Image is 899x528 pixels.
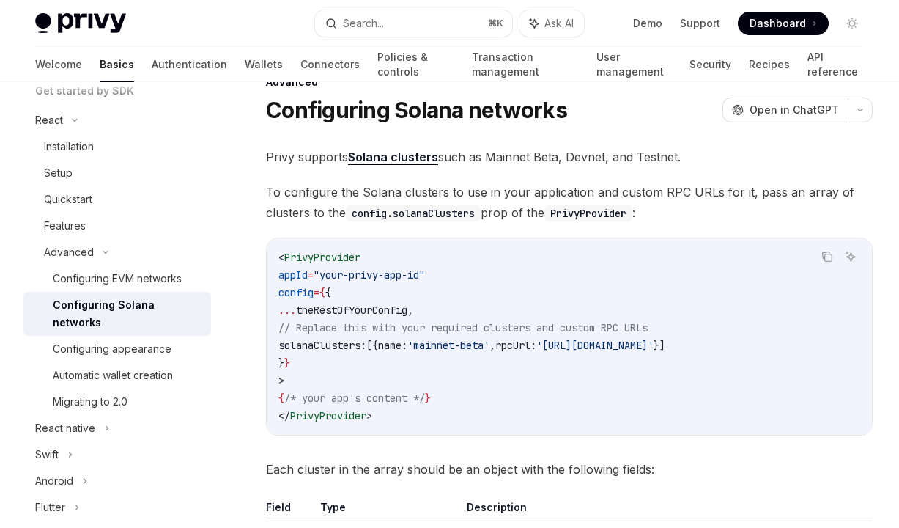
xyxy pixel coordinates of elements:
[44,217,86,235] div: Features
[266,147,873,167] span: Privy supports such as Mainnet Beta, Devnet, and Testnet.
[325,286,331,299] span: {
[296,304,407,317] span: theRestOfYourConfig
[314,500,461,521] th: Type
[722,98,848,122] button: Open in ChatGPT
[53,367,173,384] div: Automatic wallet creation
[689,47,731,82] a: Security
[23,265,211,292] a: Configuring EVM networks
[278,409,290,422] span: </
[750,16,806,31] span: Dashboard
[300,47,360,82] a: Connectors
[308,268,314,282] span: =
[346,205,481,221] code: config.solanaClusters
[738,12,829,35] a: Dashboard
[348,150,438,165] a: Solana clusters
[596,47,673,82] a: User management
[23,362,211,389] a: Automatic wallet creation
[495,339,536,352] span: rpcUrl:
[53,296,202,331] div: Configuring Solana networks
[807,47,864,82] a: API reference
[319,286,325,299] span: {
[544,16,574,31] span: Ask AI
[278,251,284,264] span: <
[425,392,431,405] span: }
[290,409,366,422] span: PrivyProvider
[53,393,127,411] div: Migrating to 2.0
[245,47,283,82] a: Wallets
[23,186,211,213] a: Quickstart
[278,286,314,299] span: config
[519,10,584,37] button: Ask AI
[488,18,503,29] span: ⌘ K
[284,356,290,370] span: }
[472,47,579,82] a: Transaction management
[750,103,839,117] span: Open in ChatGPT
[278,339,366,352] span: solanaClusters:
[53,340,171,358] div: Configuring appearance
[278,392,284,405] span: {
[152,47,227,82] a: Authentication
[35,472,73,490] div: Android
[654,339,665,352] span: }]
[35,499,65,516] div: Flutter
[378,339,407,352] span: name:
[23,336,211,362] a: Configuring appearance
[633,16,662,31] a: Demo
[35,47,82,82] a: Welcome
[407,339,489,352] span: 'mainnet-beta'
[266,500,314,521] th: Field
[23,389,211,415] a: Migrating to 2.0
[23,160,211,186] a: Setup
[536,339,654,352] span: '[URL][DOMAIN_NAME]'
[278,321,648,334] span: // Replace this with your required clusters and custom RPC URLs
[35,446,59,463] div: Swift
[818,247,837,266] button: Copy the contents from the code block
[278,374,284,387] span: >
[284,251,360,264] span: PrivyProvider
[266,75,873,89] div: Advanced
[840,12,864,35] button: Toggle dark mode
[680,16,720,31] a: Support
[278,268,308,282] span: appId
[100,47,134,82] a: Basics
[314,268,425,282] span: "your-privy-app-id"
[278,304,296,317] span: ...
[841,247,860,266] button: Ask AI
[461,500,873,521] th: Description
[44,243,94,261] div: Advanced
[266,97,567,123] h1: Configuring Solana networks
[35,13,126,34] img: light logo
[544,205,632,221] code: PrivyProvider
[284,392,425,405] span: /* your app's content */
[44,138,94,155] div: Installation
[35,111,63,129] div: React
[749,47,790,82] a: Recipes
[343,15,384,32] div: Search...
[53,270,182,287] div: Configuring EVM networks
[35,419,95,437] div: React native
[314,286,319,299] span: =
[407,304,413,317] span: ,
[315,10,511,37] button: Search...⌘K
[23,213,211,239] a: Features
[366,339,378,352] span: [{
[377,47,454,82] a: Policies & controls
[23,292,211,336] a: Configuring Solana networks
[278,356,284,370] span: }
[266,459,873,480] span: Each cluster in the array should be an object with the following fields:
[489,339,495,352] span: ,
[266,182,873,223] span: To configure the Solana clusters to use in your application and custom RPC URLs for it, pass an a...
[23,133,211,160] a: Installation
[44,191,92,208] div: Quickstart
[366,409,372,422] span: >
[44,164,73,182] div: Setup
